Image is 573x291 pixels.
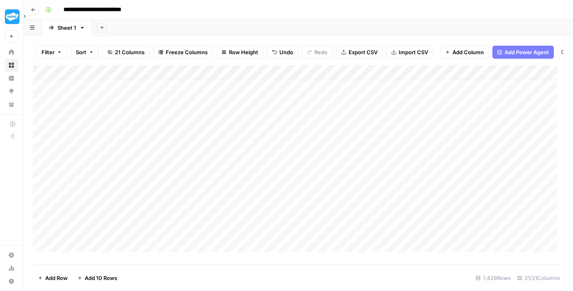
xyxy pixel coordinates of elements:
[5,98,18,111] a: Your Data
[5,85,18,98] a: Opportunities
[42,48,55,56] span: Filter
[5,59,18,72] a: Browse
[5,72,18,85] a: Insights
[33,271,72,284] button: Add Row
[336,46,383,59] button: Export CSV
[349,48,378,56] span: Export CSV
[115,48,145,56] span: 21 Columns
[36,46,67,59] button: Filter
[302,46,333,59] button: Redo
[45,274,68,282] span: Add Row
[5,46,18,59] a: Home
[5,262,18,275] a: Usage
[229,48,258,56] span: Row Height
[57,24,76,32] div: Sheet 1
[5,275,18,288] button: Help + Support
[5,249,18,262] a: Settings
[505,48,549,56] span: Add Power Agent
[5,7,18,27] button: Workspace: Twinkl
[267,46,299,59] button: Undo
[153,46,213,59] button: Freeze Columns
[70,46,99,59] button: Sort
[279,48,293,56] span: Undo
[440,46,489,59] button: Add Column
[386,46,433,59] button: Import CSV
[166,48,208,56] span: Freeze Columns
[216,46,263,59] button: Row Height
[472,271,514,284] div: 1,429 Rows
[492,46,554,59] button: Add Power Agent
[72,271,122,284] button: Add 10 Rows
[85,274,117,282] span: Add 10 Rows
[5,9,20,24] img: Twinkl Logo
[399,48,428,56] span: Import CSV
[76,48,86,56] span: Sort
[514,271,563,284] div: 21/21 Columns
[314,48,327,56] span: Redo
[42,20,92,36] a: Sheet 1
[452,48,484,56] span: Add Column
[102,46,150,59] button: 21 Columns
